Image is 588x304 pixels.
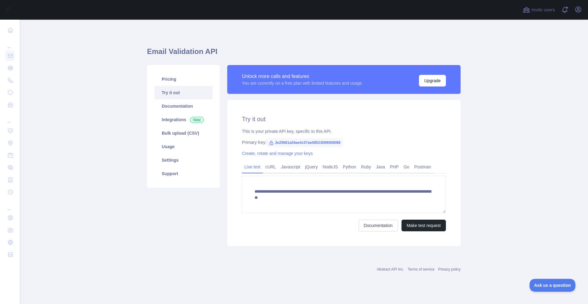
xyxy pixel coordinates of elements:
iframe: Toggle Customer Support [530,279,576,292]
h2: Try it out [242,115,446,123]
span: 2e25661a04ae4c57ae08523099008088 [266,138,343,147]
div: ... [5,37,15,49]
a: Python [340,162,359,172]
a: Ruby [359,162,374,172]
a: PHP [387,162,401,172]
a: Java [374,162,388,172]
a: Documentation [359,220,398,231]
a: Abstract API Inc. [377,267,404,271]
a: Try it out [154,86,213,99]
h1: Email Validation API [147,47,461,61]
button: Invite users [522,5,556,15]
button: Make test request [401,220,446,231]
a: Javascript [278,162,303,172]
a: Create, rotate and manage your keys [242,151,313,156]
a: Bulk upload (CSV) [154,126,213,140]
div: This is your private API key, specific to this API. [242,128,446,134]
a: NodeJS [320,162,340,172]
a: Postman [412,162,434,172]
span: New [190,117,204,123]
a: Support [154,167,213,180]
div: ... [5,199,15,211]
a: Privacy policy [438,267,461,271]
a: Documentation [154,99,213,113]
div: Unlock more calls and features [242,73,362,80]
div: Primary Key: [242,139,446,145]
a: Usage [154,140,213,153]
div: You are currently on a free plan with limited features and usage [242,80,362,86]
a: Pricing [154,72,213,86]
div: ... [5,112,15,124]
a: Live test [242,162,263,172]
a: Integrations New [154,113,213,126]
a: Terms of service [408,267,434,271]
a: Go [401,162,412,172]
a: cURL [263,162,278,172]
a: Settings [154,153,213,167]
button: Upgrade [419,75,446,87]
a: jQuery [303,162,320,172]
span: Invite users [531,6,555,13]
